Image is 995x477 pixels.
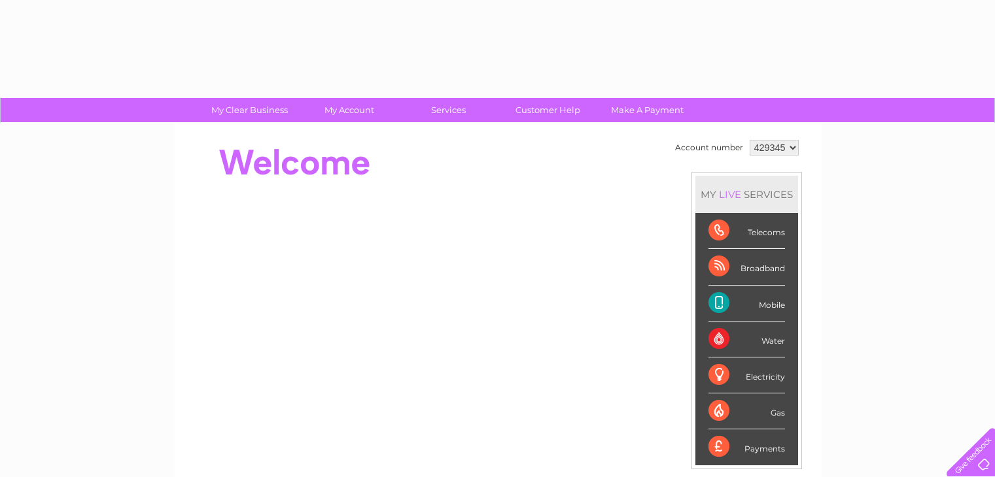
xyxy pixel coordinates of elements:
[708,321,785,357] div: Water
[494,98,602,122] a: Customer Help
[295,98,403,122] a: My Account
[708,249,785,285] div: Broadband
[593,98,701,122] a: Make A Payment
[708,393,785,429] div: Gas
[708,213,785,249] div: Telecoms
[196,98,304,122] a: My Clear Business
[708,286,785,321] div: Mobile
[708,429,785,465] div: Payments
[394,98,502,122] a: Services
[672,137,746,159] td: Account number
[716,188,744,201] div: LIVE
[708,357,785,393] div: Electricity
[695,176,798,213] div: MY SERVICES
